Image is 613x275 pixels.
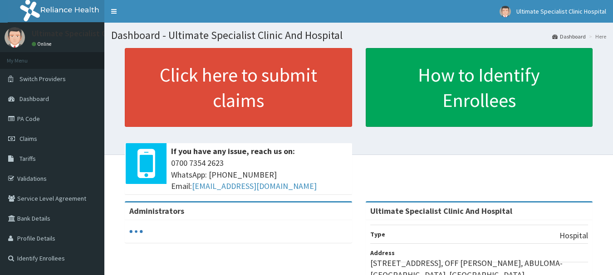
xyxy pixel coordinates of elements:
[370,230,385,238] b: Type
[20,135,37,143] span: Claims
[125,48,352,127] a: Click here to submit claims
[20,154,36,163] span: Tariffs
[5,27,25,48] img: User Image
[370,249,395,257] b: Address
[129,206,184,216] b: Administrators
[171,157,348,192] span: 0700 7354 2623 WhatsApp: [PHONE_NUMBER] Email:
[587,33,606,40] li: Here
[111,29,606,41] h1: Dashboard - Ultimate Specialist Clinic And Hospital
[20,95,49,103] span: Dashboard
[552,33,586,40] a: Dashboard
[32,29,152,38] p: Ultimate Specialist Clinic Hospital
[129,225,143,238] svg: audio-loading
[366,48,593,127] a: How to Identify Enrollees
[370,206,512,216] strong: Ultimate Specialist Clinic And Hospital
[559,230,588,241] p: Hospital
[500,6,511,17] img: User Image
[192,181,317,191] a: [EMAIL_ADDRESS][DOMAIN_NAME]
[516,7,606,15] span: Ultimate Specialist Clinic Hospital
[20,75,66,83] span: Switch Providers
[32,41,54,47] a: Online
[171,146,295,156] b: If you have any issue, reach us on:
